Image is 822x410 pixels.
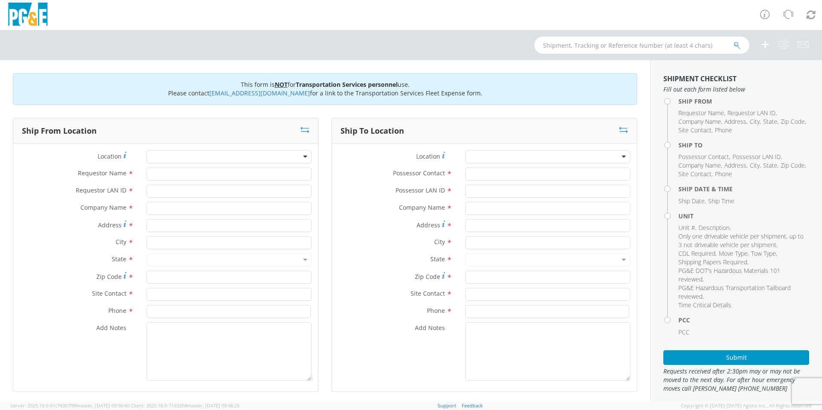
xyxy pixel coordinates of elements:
[416,152,440,160] span: Location
[96,272,122,281] span: Zip Code
[396,186,445,194] span: Possessor LAN ID
[663,367,809,393] span: Requests received after 2:30pm may or may not be moved to the next day. For after hour emergency ...
[80,203,126,211] span: Company Name
[77,402,129,409] span: master, [DATE] 09:50:40
[724,161,748,170] li: ,
[13,73,637,105] div: This form is for use. Please contact for a link to the Transportation Services Fleet Expense form.
[678,161,721,169] span: Company Name
[678,249,717,258] li: ,
[681,402,812,409] span: Copyright © [DATE]-[DATE] Agistix Inc., All Rights Reserved
[715,170,732,178] span: Phone
[733,153,781,161] span: Possessor LAN ID
[678,197,706,205] li: ,
[98,152,122,160] span: Location
[678,170,712,178] span: Site Contact
[678,153,729,161] span: Possessor Contact
[678,328,690,336] span: PCC
[534,37,749,54] input: Shipment, Tracking or Reference Number (at least 4 chars)
[393,169,445,177] span: Possessor Contact
[96,324,126,332] span: Add Notes
[296,80,398,89] b: Transportation Services personnel
[678,317,809,323] h4: PCC
[763,117,779,126] li: ,
[678,301,731,309] span: Time Critical Details
[763,161,779,170] li: ,
[678,223,695,232] span: Unit #
[434,238,445,246] span: City
[678,117,722,126] li: ,
[678,249,715,257] span: CDL Required
[678,109,725,117] li: ,
[678,258,748,266] li: ,
[678,232,807,249] li: ,
[131,402,239,409] span: Client: 2025.18.0-71d3358
[727,109,776,117] span: Requestor LAN ID
[719,249,749,258] li: ,
[427,306,445,315] span: Phone
[399,203,445,211] span: Company Name
[663,85,809,94] span: Fill out each form listed below
[781,117,805,125] span: Zip Code
[750,117,761,126] li: ,
[663,74,736,83] strong: Shipment Checklist
[678,117,721,125] span: Company Name
[10,402,129,409] span: Server: 2025.19.0-91c74307f99
[727,109,777,117] li: ,
[438,402,456,409] a: Support
[678,266,807,284] li: ,
[678,213,809,219] h4: Unit
[275,80,288,89] u: NOT
[415,324,445,332] span: Add Notes
[750,117,760,125] span: City
[781,161,806,170] li: ,
[678,142,809,148] h4: Ship To
[92,289,126,297] span: Site Contact
[678,126,712,134] span: Site Contact
[340,127,404,135] h3: Ship To Location
[209,89,310,97] a: [EMAIL_ADDRESS][DOMAIN_NAME]
[22,127,97,135] h3: Ship From Location
[678,186,809,192] h4: Ship Date & Time
[678,98,809,104] h4: Ship From
[678,153,730,161] li: ,
[6,3,49,28] img: pge-logo-06675f144f4cfa6a6814.png
[663,350,809,365] button: Submit
[187,402,239,409] span: master, [DATE] 09:46:25
[715,126,732,134] span: Phone
[678,258,747,266] span: Shipping Papers Required
[678,223,696,232] li: ,
[462,402,483,409] a: Feedback
[724,117,746,125] span: Address
[116,238,126,246] span: City
[678,266,780,283] span: PG&E DOT's Hazardous Materials 101 reviewed
[678,126,713,135] li: ,
[678,284,791,300] span: PG&E Hazardous Transportation Tailboard reviewed
[417,221,440,229] span: Address
[708,197,734,205] span: Ship Time
[678,284,807,301] li: ,
[724,161,746,169] span: Address
[750,161,761,170] li: ,
[98,221,122,229] span: Address
[411,289,445,297] span: Site Contact
[699,223,731,232] li: ,
[430,255,445,263] span: State
[678,170,713,178] li: ,
[699,223,730,232] span: Description
[763,117,777,125] span: State
[678,232,804,249] span: Only one driveable vehicle per shipment, up to 3 not driveable vehicle per shipment
[751,249,776,257] span: Tow Type
[763,161,777,169] span: State
[678,197,705,205] span: Ship Date
[781,161,805,169] span: Zip Code
[751,249,777,258] li: ,
[678,161,722,170] li: ,
[415,272,440,281] span: Zip Code
[733,153,782,161] li: ,
[76,186,126,194] span: Requestor LAN ID
[781,117,806,126] li: ,
[750,161,760,169] span: City
[108,306,126,315] span: Phone
[719,249,748,257] span: Move Type
[78,169,126,177] span: Requestor Name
